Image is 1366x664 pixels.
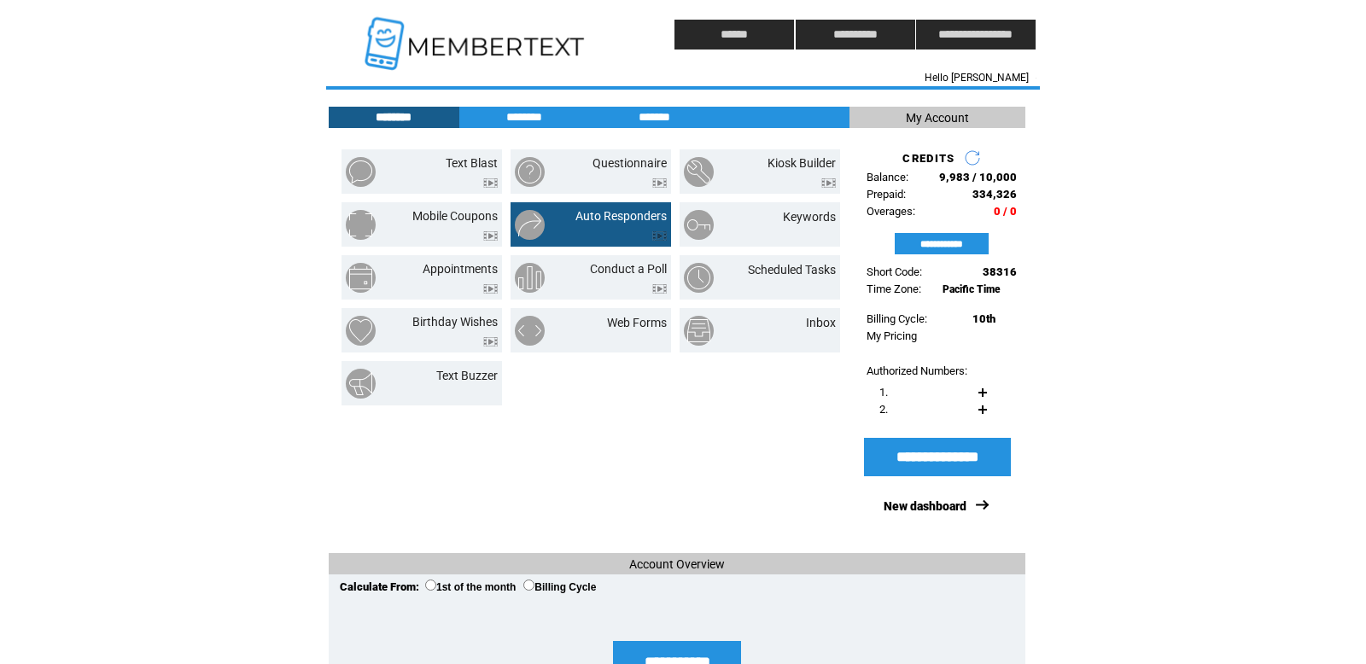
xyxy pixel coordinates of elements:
span: 38316 [983,265,1017,278]
a: Auto Responders [575,209,667,223]
span: 10th [972,312,995,325]
span: Authorized Numbers: [867,364,967,377]
input: Billing Cycle [523,580,534,591]
span: Hello [PERSON_NAME] [925,72,1029,84]
a: Text Buzzer [436,369,498,382]
img: inbox.png [684,316,714,346]
span: Time Zone: [867,282,921,295]
img: scheduled-tasks.png [684,263,714,293]
img: video.png [652,284,667,294]
a: Mobile Coupons [412,209,498,223]
img: video.png [652,178,667,188]
img: kiosk-builder.png [684,157,714,187]
img: conduct-a-poll.png [515,263,545,293]
img: video.png [483,231,498,241]
img: text-blast.png [346,157,376,187]
a: Web Forms [607,316,667,329]
img: keywords.png [684,210,714,240]
a: My Pricing [867,329,917,342]
a: Conduct a Poll [590,262,667,276]
label: Billing Cycle [523,581,596,593]
span: Pacific Time [943,283,1001,295]
img: video.png [821,178,836,188]
span: 2. [879,403,888,416]
input: 1st of the month [425,580,436,591]
a: Text Blast [446,156,498,170]
img: web-forms.png [515,316,545,346]
span: 1. [879,386,888,399]
label: 1st of the month [425,581,516,593]
a: Inbox [806,316,836,329]
a: Kiosk Builder [768,156,836,170]
a: Scheduled Tasks [748,263,836,277]
img: appointments.png [346,263,376,293]
img: text-buzzer.png [346,369,376,399]
img: video.png [483,337,498,347]
span: CREDITS [902,152,954,165]
a: Questionnaire [593,156,667,170]
img: video.png [483,178,498,188]
span: Short Code: [867,265,922,278]
img: mobile-coupons.png [346,210,376,240]
img: video.png [483,284,498,294]
span: 334,326 [972,188,1017,201]
img: auto-responders.png [515,210,545,240]
span: 0 / 0 [994,205,1017,218]
span: 9,983 / 10,000 [939,171,1017,183]
img: birthday-wishes.png [346,316,376,346]
span: Prepaid: [867,188,906,201]
img: video.png [652,231,667,241]
a: Appointments [423,262,498,276]
span: Balance: [867,171,908,183]
span: Billing Cycle: [867,312,927,325]
a: New dashboard [884,499,966,513]
a: Keywords [783,210,836,224]
a: Birthday Wishes [412,315,498,329]
img: questionnaire.png [515,157,545,187]
span: Calculate From: [340,580,419,593]
span: Account Overview [629,557,725,571]
span: My Account [906,111,969,125]
span: Overages: [867,205,915,218]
